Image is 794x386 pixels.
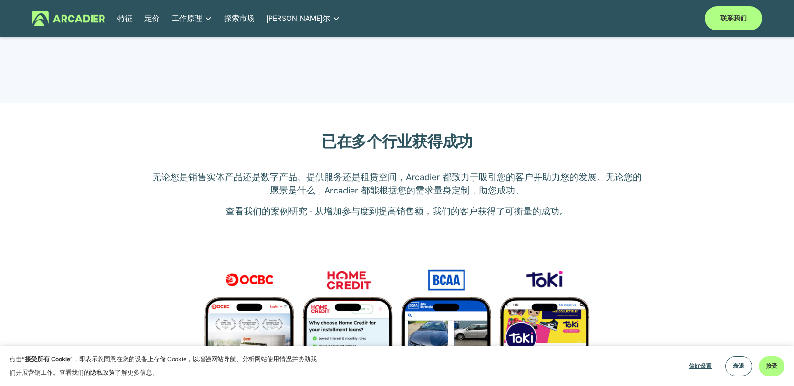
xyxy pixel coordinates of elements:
[115,368,158,376] font: 了解更多信息。
[226,205,568,217] font: 查看我们的案例研究 - 从增加参与度到提高销售额，我们的客户获得了可衡量的成功。
[59,368,90,376] font: 查看我们的
[144,11,160,26] a: 定价
[224,13,255,23] font: 探索市场
[681,356,719,376] button: 偏好设置
[267,11,340,26] a: 文件夹下拉菜单
[267,13,330,23] font: [PERSON_NAME]尔
[733,362,744,370] font: 衰退
[152,171,642,196] font: 无论您是销售实体产品还是数字产品、提供服务还是租赁空间，Arcadier 都致力于吸引您的客户并助力您的发展。无论您的愿景是什么，Arcadier 都能根据您的需求量身定制，助您成功。
[689,362,712,370] font: 偏好设置
[10,355,22,363] font: 点击
[10,355,317,376] font: ，即表示您同意在您的设备上存储 Cookie，以增强网站导航、分析网站使用情况并协助我们开展营销工作。
[321,132,473,152] font: 已在多个行业获得成功
[720,14,747,22] font: 联系我们
[224,11,255,26] a: 探索市场
[32,11,105,26] img: 阿卡迪尔
[117,13,133,23] font: 特征
[117,11,133,26] a: 特征
[725,356,752,376] button: 衰退
[746,340,794,386] iframe: 聊天小部件
[90,368,115,376] a: 隐私政策
[705,6,762,30] a: 联系我们
[144,13,160,23] font: 定价
[172,13,202,23] font: 工作原理
[22,355,73,363] font: “接受所有 Cookie”
[172,11,212,26] a: 文件夹下拉菜单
